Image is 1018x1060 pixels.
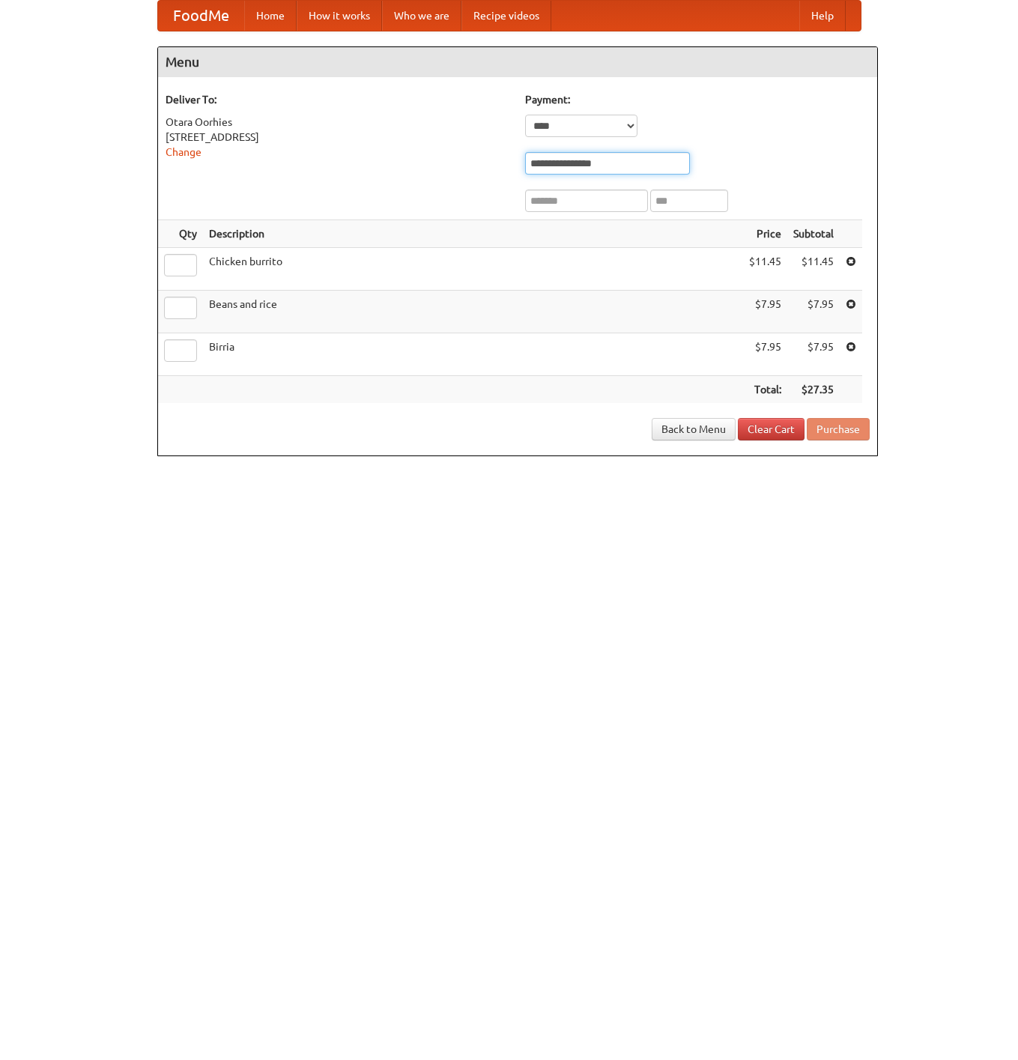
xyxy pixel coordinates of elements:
td: $7.95 [787,291,840,333]
div: [STREET_ADDRESS] [166,130,510,145]
th: $27.35 [787,376,840,404]
td: Chicken burrito [203,248,743,291]
a: Clear Cart [738,418,805,440]
td: $7.95 [743,333,787,376]
a: Home [244,1,297,31]
td: Birria [203,333,743,376]
a: FoodMe [158,1,244,31]
th: Qty [158,220,203,248]
a: Help [799,1,846,31]
td: $11.45 [743,248,787,291]
a: Change [166,146,202,158]
button: Purchase [807,418,870,440]
a: Recipe videos [461,1,551,31]
th: Price [743,220,787,248]
td: $7.95 [743,291,787,333]
a: How it works [297,1,382,31]
th: Subtotal [787,220,840,248]
h5: Deliver To: [166,92,510,107]
div: Otara Oorhies [166,115,510,130]
th: Total: [743,376,787,404]
a: Back to Menu [652,418,736,440]
th: Description [203,220,743,248]
a: Who we are [382,1,461,31]
td: $11.45 [787,248,840,291]
td: Beans and rice [203,291,743,333]
h5: Payment: [525,92,870,107]
h4: Menu [158,47,877,77]
td: $7.95 [787,333,840,376]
